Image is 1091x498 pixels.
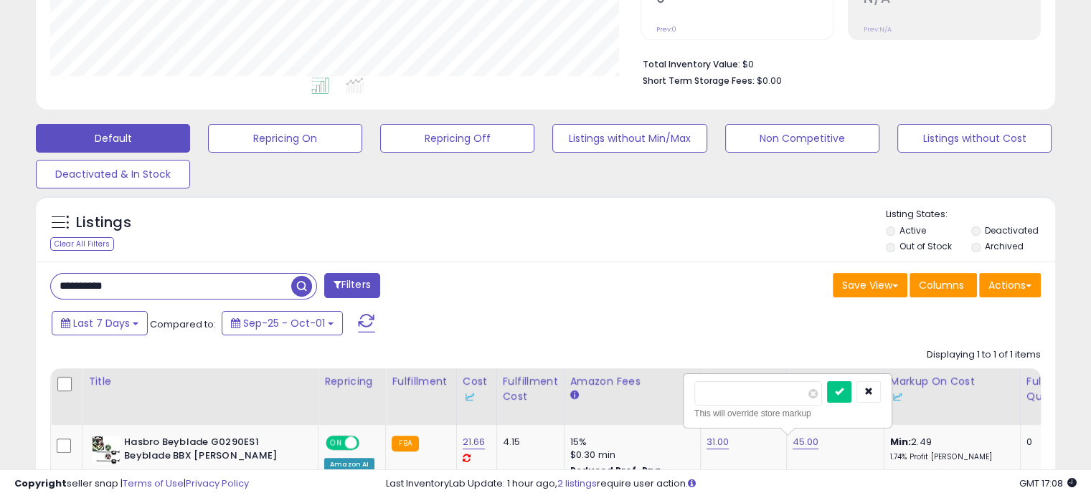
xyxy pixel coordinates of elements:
[52,311,148,335] button: Last 7 Days
[927,348,1041,362] div: Displaying 1 to 1 of 1 items
[890,389,1014,404] div: Some or all of the values in this column are provided from Inventory Lab.
[150,317,216,331] span: Compared to:
[793,435,819,449] a: 45.00
[979,273,1041,297] button: Actions
[36,124,190,153] button: Default
[643,58,740,70] b: Total Inventory Value:
[222,311,343,335] button: Sep-25 - Oct-01
[890,452,1009,462] p: 1.74% Profit [PERSON_NAME]
[890,390,905,404] img: InventoryLab Logo
[463,374,491,404] div: Cost
[897,124,1052,153] button: Listings without Cost
[76,213,131,233] h5: Listings
[899,224,926,236] label: Active
[380,124,534,153] button: Repricing Off
[570,449,689,461] div: $0.30 min
[92,436,121,464] img: 51oQZ8ETzbL._SL40_.jpg
[463,390,477,404] img: InventoryLab Logo
[14,477,67,490] strong: Copyright
[1019,477,1077,490] span: 2025-10-9 17:08 GMT
[984,240,1023,252] label: Archived
[463,435,486,449] a: 21.66
[570,389,579,402] small: Amazon Fees.
[910,273,977,297] button: Columns
[392,436,418,451] small: FBA
[463,389,491,404] div: Some or all of the values in this column are provided from Inventory Lab.
[327,437,345,449] span: ON
[643,54,1030,72] li: $0
[570,436,689,449] div: 15%
[919,278,964,292] span: Columns
[36,160,190,188] button: Deactivated & In Stock
[890,435,912,449] b: Min:
[208,124,362,153] button: Repricing On
[392,374,450,389] div: Fulfillment
[757,74,782,87] span: $0.00
[50,237,114,251] div: Clear All Filters
[890,374,1014,404] div: Markup on Cost
[88,374,312,389] div: Title
[557,477,597,490] a: 2 listings
[890,436,1009,462] div: 2.49
[984,224,1038,236] label: Deactivated
[643,75,755,87] b: Short Term Storage Fees:
[552,124,707,153] button: Listings without Min/Max
[14,477,249,491] div: seller snap | |
[694,406,881,421] div: This will override store markup
[324,374,379,389] div: Repricing
[725,124,879,153] button: Non Competitive
[884,368,1020,425] th: The percentage added to the cost of goods (COGS) that forms the calculator for Min & Max prices.
[1026,436,1071,449] div: 0
[1026,374,1076,404] div: Fulfillable Quantity
[656,25,676,34] small: Prev: 0
[886,208,1055,221] p: Listing States:
[386,477,1077,491] div: Last InventoryLab Update: 1 hour ago, require user action.
[243,316,325,330] span: Sep-25 - Oct-01
[73,316,130,330] span: Last 7 Days
[570,374,694,389] div: Amazon Fees
[186,477,249,490] a: Privacy Policy
[123,477,184,490] a: Terms of Use
[864,25,892,34] small: Prev: N/A
[503,374,558,404] div: Fulfillment Cost
[899,240,952,252] label: Out of Stock
[357,437,380,449] span: OFF
[707,435,729,449] a: 31.00
[324,273,380,298] button: Filters
[833,273,907,297] button: Save View
[503,436,553,449] div: 4.15
[124,436,298,466] b: Hasbro Beyblade G0290ES1 Beyblade BBX [PERSON_NAME]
